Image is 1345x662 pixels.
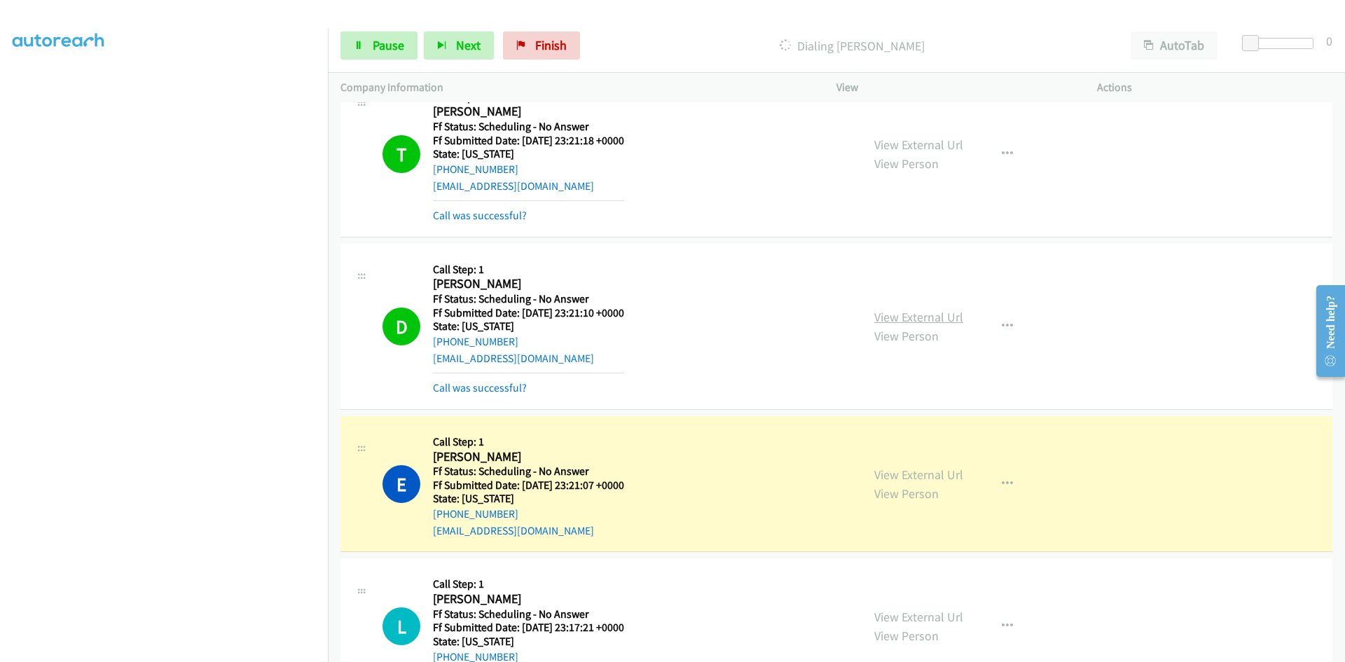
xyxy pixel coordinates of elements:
[433,607,624,621] h5: Ff Status: Scheduling - No Answer
[874,328,939,344] a: View Person
[433,478,624,492] h5: Ff Submitted Date: [DATE] 23:21:07 +0000
[456,37,481,53] span: Next
[874,609,963,625] a: View External Url
[874,628,939,644] a: View Person
[433,120,624,134] h5: Ff Status: Scheduling - No Answer
[433,381,527,394] a: Call was successful?
[433,492,624,506] h5: State: [US_STATE]
[874,137,963,153] a: View External Url
[382,465,420,503] h1: E
[874,485,939,502] a: View Person
[373,37,404,53] span: Pause
[874,467,963,483] a: View External Url
[1097,79,1332,96] p: Actions
[535,37,567,53] span: Finish
[433,104,624,120] h2: [PERSON_NAME]
[433,449,624,465] h2: [PERSON_NAME]
[433,335,518,348] a: [PHONE_NUMBER]
[424,32,494,60] button: Next
[382,135,420,173] h1: T
[433,591,624,607] h2: [PERSON_NAME]
[433,507,518,520] a: [PHONE_NUMBER]
[433,435,624,449] h5: Call Step: 1
[433,292,624,306] h5: Ff Status: Scheduling - No Answer
[433,524,594,537] a: [EMAIL_ADDRESS][DOMAIN_NAME]
[1131,32,1218,60] button: AutoTab
[433,276,624,292] h2: [PERSON_NAME]
[503,32,580,60] a: Finish
[433,577,624,591] h5: Call Step: 1
[433,147,624,161] h5: State: [US_STATE]
[1326,32,1332,50] div: 0
[433,134,624,148] h5: Ff Submitted Date: [DATE] 23:21:18 +0000
[382,607,420,645] div: The call is yet to be attempted
[836,79,1072,96] p: View
[382,607,420,645] h1: L
[433,352,594,365] a: [EMAIL_ADDRESS][DOMAIN_NAME]
[874,309,963,325] a: View External Url
[874,156,939,172] a: View Person
[340,32,418,60] a: Pause
[433,163,518,176] a: [PHONE_NUMBER]
[433,179,594,193] a: [EMAIL_ADDRESS][DOMAIN_NAME]
[599,36,1105,55] p: Dialing [PERSON_NAME]
[1304,275,1345,387] iframe: Resource Center
[433,635,624,649] h5: State: [US_STATE]
[433,319,624,333] h5: State: [US_STATE]
[433,209,527,222] a: Call was successful?
[340,79,811,96] p: Company Information
[433,621,624,635] h5: Ff Submitted Date: [DATE] 23:17:21 +0000
[433,306,624,320] h5: Ff Submitted Date: [DATE] 23:21:10 +0000
[1249,38,1313,49] div: Delay between calls (in seconds)
[433,263,624,277] h5: Call Step: 1
[382,308,420,345] h1: D
[433,464,624,478] h5: Ff Status: Scheduling - No Answer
